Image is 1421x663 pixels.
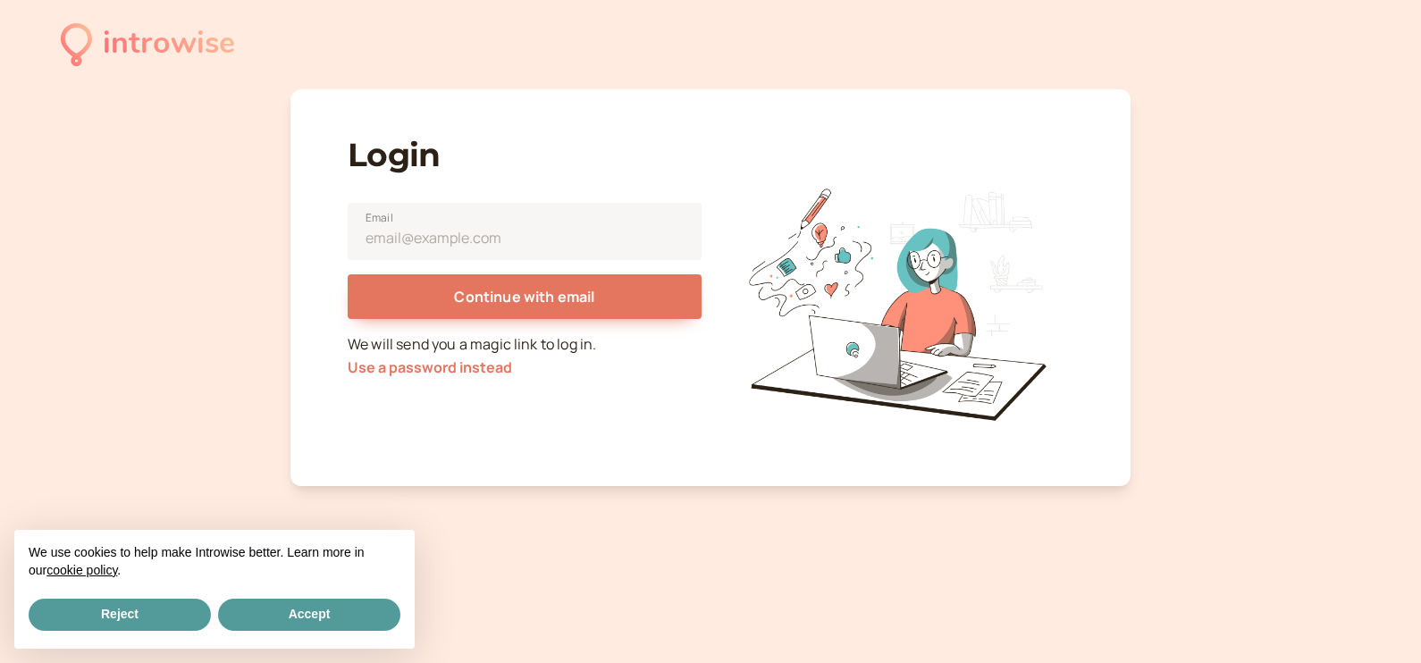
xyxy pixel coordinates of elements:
p: We will send you a magic link to log in. [348,333,702,380]
input: Email [348,203,702,260]
button: Use a password instead [348,359,512,375]
div: introwise [103,20,235,69]
div: We use cookies to help make Introwise better. Learn more in our . [14,530,415,595]
button: Reject [29,599,211,631]
button: Accept [218,599,400,631]
a: introwise [61,20,235,69]
span: Email [366,209,393,227]
h1: Login [348,136,702,174]
span: Continue with email [454,287,594,306]
button: Continue with email [348,274,702,319]
a: cookie policy [46,563,117,577]
iframe: Chat Widget [1332,577,1421,663]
